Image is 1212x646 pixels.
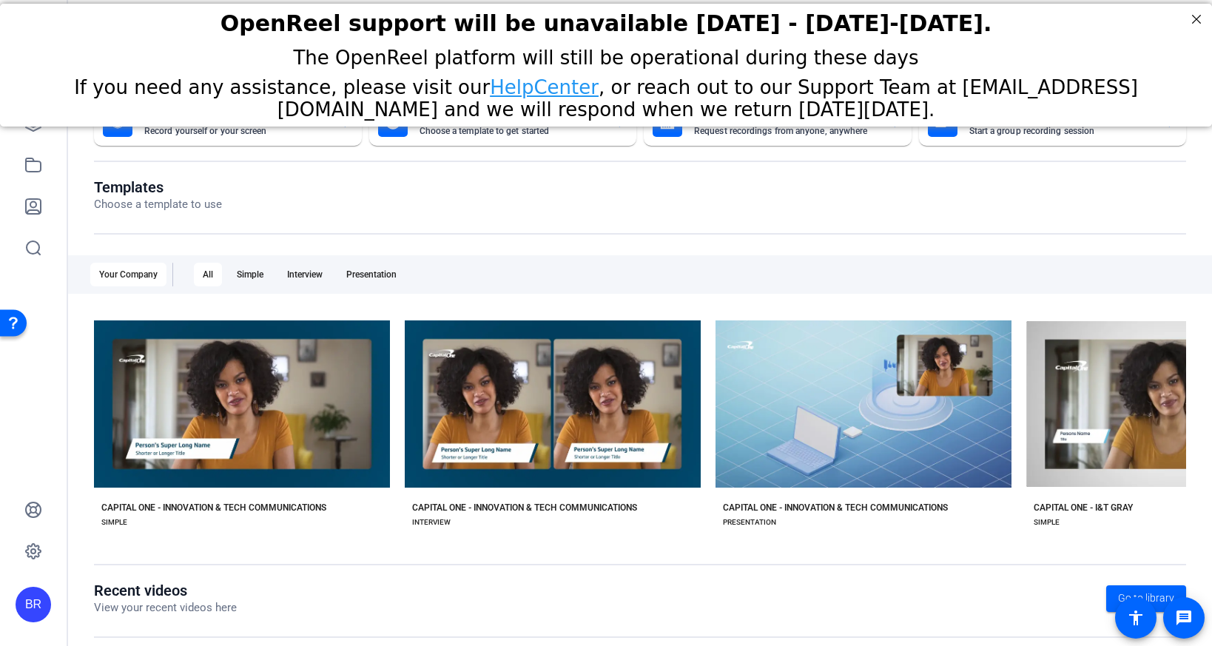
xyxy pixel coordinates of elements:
[74,73,1138,117] span: If you need any assistance, please visit our , or reach out to our Support Team at [EMAIL_ADDRESS...
[278,263,331,286] div: Interview
[94,599,237,616] p: View your recent videos here
[1106,585,1186,612] a: Go to library
[969,127,1154,135] mat-card-subtitle: Start a group recording session
[94,178,222,196] h1: Templates
[412,517,451,528] div: INTERVIEW
[1175,609,1193,627] mat-icon: message
[1187,6,1206,25] div: Close Step
[420,127,605,135] mat-card-subtitle: Choose a template to get started
[90,263,166,286] div: Your Company
[723,517,776,528] div: PRESENTATION
[412,502,637,514] div: CAPITAL ONE - INNOVATION & TECH COMMUNICATIONS
[144,127,329,135] mat-card-subtitle: Record yourself or your screen
[1034,517,1060,528] div: SIMPLE
[18,7,1194,33] h2: OpenReel support will be unavailable Thursday - Friday, October 16th-17th.
[101,502,326,514] div: CAPITAL ONE - INNOVATION & TECH COMMUNICATIONS
[694,127,879,135] mat-card-subtitle: Request recordings from anyone, anywhere
[228,263,272,286] div: Simple
[194,263,222,286] div: All
[101,517,127,528] div: SIMPLE
[94,582,237,599] h1: Recent videos
[1127,609,1145,627] mat-icon: accessibility
[1034,502,1133,514] div: CAPITAL ONE - I&T GRAY
[94,196,222,213] p: Choose a template to use
[1118,591,1174,606] span: Go to library
[723,502,948,514] div: CAPITAL ONE - INNOVATION & TECH COMMUNICATIONS
[337,263,405,286] div: Presentation
[16,587,51,622] div: BR
[293,43,918,65] span: The OpenReel platform will still be operational during these days
[490,73,599,95] a: HelpCenter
